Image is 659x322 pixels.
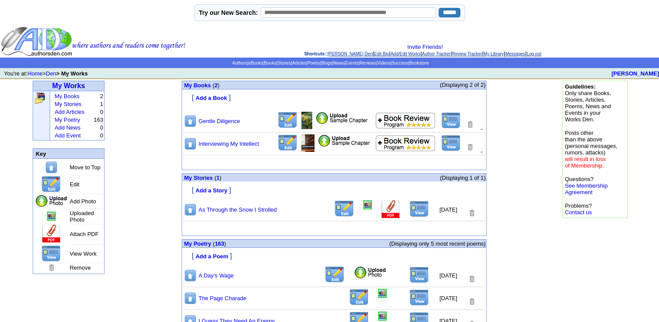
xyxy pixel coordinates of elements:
font: Uploaded Photo [70,210,94,223]
img: Edit this Title [41,176,61,193]
a: News [333,61,344,65]
img: Add Attachment PDF [316,112,368,124]
img: shim.gif [182,232,186,235]
img: Add Attachment (PDF or .DOC) [381,200,401,219]
img: Removes this Title [468,209,476,217]
font: [DATE] [439,206,457,213]
a: Bookstore [409,61,429,65]
a: Author Tracker [422,51,451,56]
font: [ [192,186,194,194]
img: Click to add, upload, edit and remove all your books, stories, articles and poems. [34,92,46,104]
img: Edit this Title [349,289,369,306]
img: shim.gif [182,261,186,264]
b: [PERSON_NAME] [612,70,659,77]
a: Videos [377,61,390,65]
a: My Poetry [54,116,80,123]
a: The Page Charade [199,295,247,301]
a: Add Event [54,132,81,139]
img: header_logo2.gif [1,26,186,57]
font: ] [230,252,232,260]
img: Removes this Title [466,143,474,151]
img: Add/Remove Photo [301,134,314,152]
a: Log out [527,51,541,56]
span: ) [224,240,226,247]
img: View this Title [409,201,429,217]
img: Move to top [184,291,197,305]
font: 0 [100,124,103,131]
img: Edit this Title [324,266,345,283]
img: Add to Book Review Program [375,112,436,129]
font: [ [192,252,194,260]
a: 163 [215,240,224,247]
a: 1 [216,175,220,181]
a: Gentle Diligence [199,118,240,124]
a: Articles [292,61,306,65]
font: Key [36,151,46,157]
font: Problems? [565,202,592,216]
a: Invite Friends! [407,44,443,50]
font: 1 [100,101,103,107]
a: . [481,123,483,130]
img: Move to top [184,114,197,128]
font: Add a Poem [196,253,228,260]
font: 0 [100,109,103,115]
img: View this Page [41,245,61,262]
font: My Books [184,82,211,89]
img: Add to Book Review Program [375,135,436,151]
a: Add a Story [196,186,227,194]
img: shim.gif [182,103,186,106]
img: View this Title [409,267,429,283]
img: Removes this Title [468,275,476,283]
font: Add Photo [70,198,96,205]
font: (Displaying only 5 most recent poems) [389,240,486,247]
img: shim.gif [332,236,335,239]
span: ( [213,82,214,89]
img: Add/Remove Photo [301,112,312,129]
img: shim.gif [182,195,186,198]
a: Poetry [308,61,320,65]
img: Edit this Title [277,134,298,151]
img: Add Photo [35,195,68,208]
img: Add/Remove Photo [378,312,387,321]
span: ) [218,82,220,89]
img: Remove this Page [47,264,55,272]
font: Remove [70,264,91,271]
a: My Stories [184,175,213,181]
a: As Through the Snow I Strolled [199,206,277,213]
a: Add Articles [54,109,84,115]
a: My Stories [54,101,81,107]
img: Add Attachment [41,225,61,243]
font: 163 [94,116,103,123]
img: Move to top [184,269,197,282]
font: 2 [100,93,103,99]
a: Den [46,70,56,77]
b: Guidelines: [565,83,596,90]
p: (Displaying 1 of 1) [323,175,486,181]
font: Posts other than the above (personal messages, rumors, attacks) [565,130,618,169]
a: Contact us [565,209,592,216]
font: 0 [100,132,103,139]
font: Add a Story [196,187,227,194]
img: View this Title [409,289,429,306]
img: Removes this Title [468,298,476,306]
a: Review Tracker [452,51,482,56]
a: Add a Book [196,94,227,101]
a: [PERSON_NAME] Den [328,51,372,56]
a: My Poetry [184,240,211,247]
div: : | | | | | | | [187,44,658,57]
img: shim.gif [182,166,186,169]
a: See Membership Agreement [565,182,608,195]
label: Try our New Search: [199,9,258,16]
img: Removes this Title [466,120,474,129]
a: Events [345,61,359,65]
a: . [481,145,483,153]
b: > My Works [56,70,88,77]
a: My Works [52,82,85,89]
a: My Books [184,82,211,89]
img: shim.gif [332,170,335,173]
img: View this Title [441,135,461,151]
img: shim.gif [182,182,186,185]
a: 2 [214,82,217,89]
a: Messages [505,51,525,56]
